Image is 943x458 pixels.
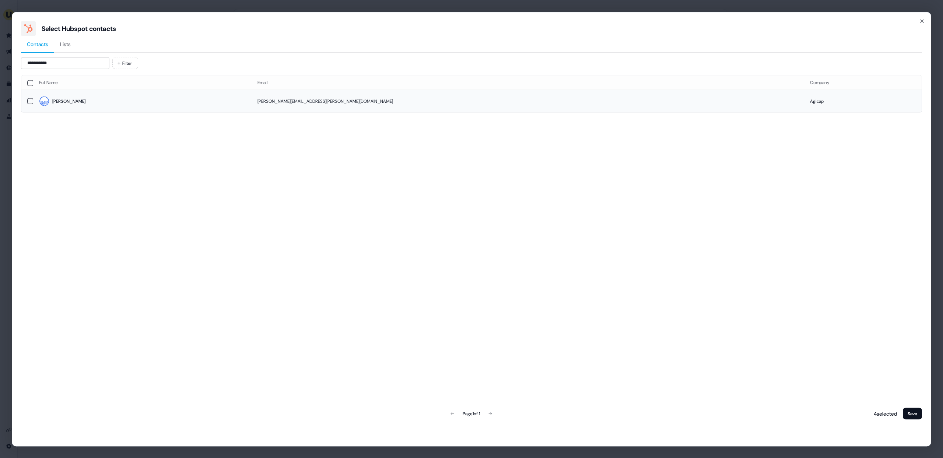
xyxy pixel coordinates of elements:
th: Full Name [33,75,252,90]
div: [PERSON_NAME] [52,98,85,105]
div: Select Hubspot contacts [42,24,116,33]
span: Contacts [27,40,48,48]
th: Email [252,75,804,90]
th: Company [804,75,922,90]
span: Lists [60,40,71,48]
p: 4 selected [871,410,897,417]
td: Agicap [804,90,922,112]
td: [PERSON_NAME][EMAIL_ADDRESS][PERSON_NAME][DOMAIN_NAME] [252,90,804,112]
button: Filter [112,57,138,69]
button: Save [903,408,922,419]
div: Page 1 of 1 [463,410,480,417]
